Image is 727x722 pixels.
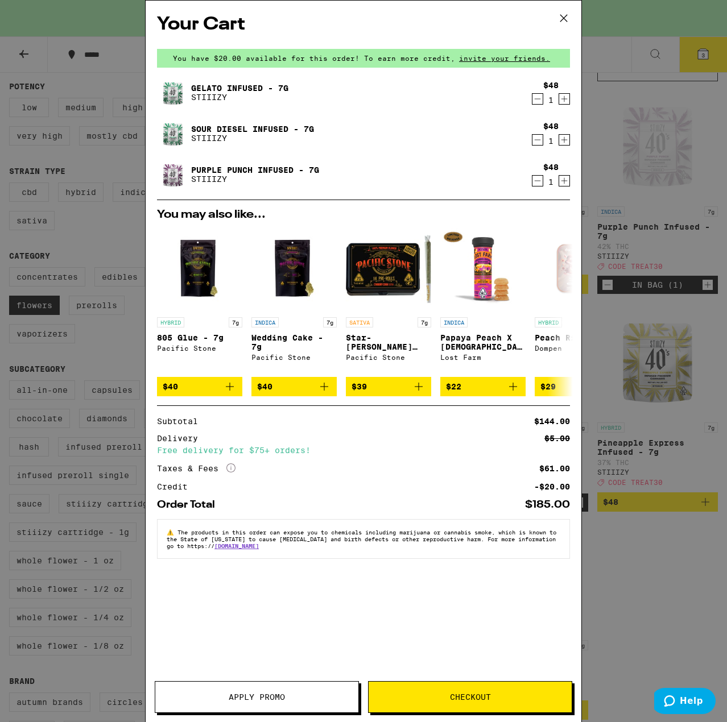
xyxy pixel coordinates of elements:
[167,529,556,549] span: The products in this order can expose you to chemicals including marijuana or cannabis smoke, whi...
[559,93,570,105] button: Increment
[440,354,526,361] div: Lost Farm
[251,333,337,351] p: Wedding Cake - 7g
[214,542,259,549] a: [DOMAIN_NAME]
[540,382,556,391] span: $29
[229,693,285,701] span: Apply Promo
[251,226,337,312] img: Pacific Stone - Wedding Cake - 7g
[251,226,337,377] a: Open page for Wedding Cake - 7g from Pacific Stone
[157,483,196,491] div: Credit
[346,377,431,396] button: Add to bag
[368,681,572,713] button: Checkout
[535,226,620,312] img: Dompen - Peach Ringz - 1g
[191,165,319,175] a: Purple Punch Infused - 7g
[654,688,716,716] iframe: Opens a widget where you can find more information
[539,464,570,472] div: $61.00
[559,175,570,186] button: Increment
[352,382,367,391] span: $39
[191,84,288,93] a: Gelato Infused - 7g
[191,175,319,184] p: STIIIZY
[440,333,526,351] p: Papaya Peach X [DEMOGRAPHIC_DATA] Kush Resin 100mg
[543,177,559,186] div: 1
[346,226,431,312] img: Pacific Stone - Star-berry Cough 14-Pack - 7g
[440,226,526,377] a: Open page for Papaya Peach X Hindu Kush Resin 100mg from Lost Farm
[346,333,431,351] p: Star-[PERSON_NAME] Cough 14-Pack - 7g
[346,226,431,377] a: Open page for Star-berry Cough 14-Pack - 7g from Pacific Stone
[543,122,559,131] div: $48
[346,317,373,327] p: SATIVA
[157,333,242,342] p: 805 Glue - 7g
[157,159,189,190] img: Purple Punch Infused - 7g
[251,317,279,327] p: INDICA
[157,77,189,109] img: Gelato Infused - 7g
[534,417,570,425] div: $144.00
[157,345,242,352] div: Pacific Stone
[157,209,570,221] h2: You may also like...
[440,226,526,312] img: Lost Farm - Papaya Peach X Hindu Kush Resin 100mg
[191,134,314,143] p: STIIIZY
[535,377,620,396] button: Add to bag
[251,377,337,396] button: Add to bag
[535,345,620,352] div: Dompen
[157,500,223,510] div: Order Total
[157,118,189,150] img: Sour Diesel Infused - 7g
[251,354,337,361] div: Pacific Stone
[525,500,570,510] div: $185.00
[455,55,554,62] span: invite your friends.
[440,377,526,396] button: Add to bag
[157,377,242,396] button: Add to bag
[157,417,206,425] div: Subtotal
[229,317,242,327] p: 7g
[446,382,461,391] span: $22
[163,382,178,391] span: $40
[440,317,468,327] p: INDICA
[157,446,570,454] div: Free delivery for $75+ orders!
[559,134,570,146] button: Increment
[157,226,242,377] a: Open page for 805 Glue - 7g from Pacific Stone
[418,317,431,327] p: 7g
[532,134,543,146] button: Decrement
[257,382,272,391] span: $40
[346,354,431,361] div: Pacific Stone
[450,693,491,701] span: Checkout
[535,317,562,327] p: HYBRID
[532,93,543,105] button: Decrement
[534,483,570,491] div: -$20.00
[535,333,620,342] p: Peach Ringz - 1g
[173,55,455,62] span: You have $20.00 available for this order! To earn more credit,
[543,96,559,105] div: 1
[167,529,177,536] span: ⚠️
[155,681,359,713] button: Apply Promo
[157,226,242,312] img: Pacific Stone - 805 Glue - 7g
[157,49,570,68] div: You have $20.00 available for this order! To earn more credit,invite your friends.
[544,434,570,442] div: $5.00
[191,125,314,134] a: Sour Diesel Infused - 7g
[535,226,620,377] a: Open page for Peach Ringz - 1g from Dompen
[543,163,559,172] div: $48
[532,175,543,186] button: Decrement
[157,434,206,442] div: Delivery
[323,317,337,327] p: 7g
[543,136,559,146] div: 1
[157,463,236,474] div: Taxes & Fees
[191,93,288,102] p: STIIIZY
[157,12,570,38] h2: Your Cart
[543,81,559,90] div: $48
